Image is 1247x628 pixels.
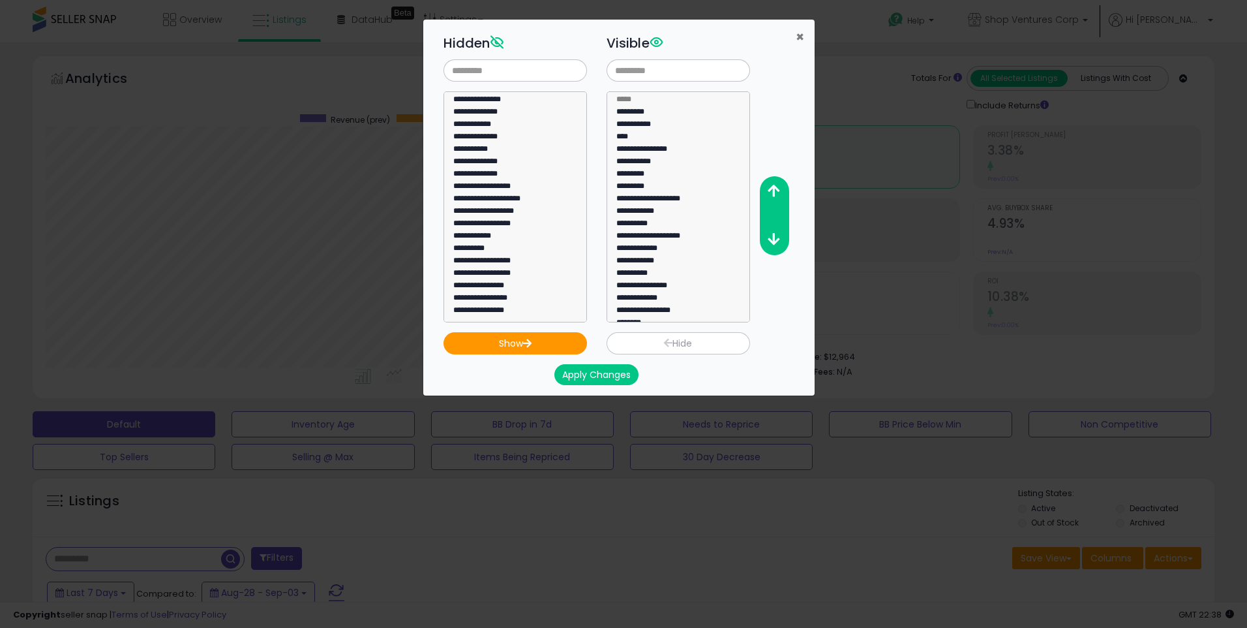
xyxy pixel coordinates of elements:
span: × [796,27,804,46]
button: Apply Changes [554,364,639,385]
h3: Visible [607,33,750,53]
button: Show [443,332,587,354]
h3: Hidden [443,33,587,53]
button: Hide [607,332,750,354]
